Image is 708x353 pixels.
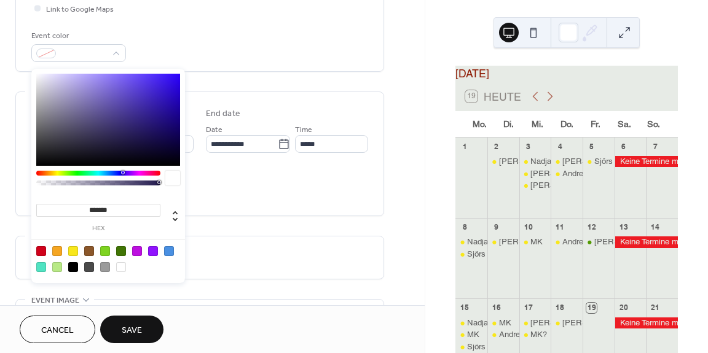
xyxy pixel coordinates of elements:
div: Florian [519,168,551,179]
div: Di. [494,112,523,137]
div: Steffen [519,180,551,191]
div: 16 [491,303,502,313]
div: [PERSON_NAME] [594,236,663,247]
div: 6 [618,141,629,152]
span: Cancel [41,324,74,337]
div: 20 [618,303,629,313]
div: [PERSON_NAME] [530,180,599,191]
div: 2 [491,141,502,152]
div: #4A4A4A [84,262,94,272]
div: Event color [31,29,124,42]
div: MK [499,317,511,328]
div: Michael [551,156,583,167]
span: Time [295,123,312,136]
div: [PERSON_NAME]? [530,317,603,328]
div: 8 [460,222,470,233]
div: End date [206,107,240,120]
div: [PERSON_NAME] [499,156,567,167]
div: MK [530,236,543,247]
div: [PERSON_NAME] [562,156,631,167]
div: 4 [555,141,565,152]
div: 1 [460,141,470,152]
div: 14 [650,222,661,233]
div: #F8E71C [68,246,78,256]
div: 13 [618,222,629,233]
div: 15 [460,303,470,313]
div: #7ED321 [100,246,110,256]
div: #4A90E2 [164,246,174,256]
div: Elke [551,317,583,328]
div: Sjörs [455,341,487,352]
div: Sjörs [467,249,486,260]
div: #D0021B [36,246,46,256]
div: Sjörs [467,341,486,352]
div: Elke [487,156,519,167]
div: Nadja [467,317,488,328]
div: Fr. [581,112,610,137]
div: 19 [586,303,597,313]
div: So. [639,112,668,137]
div: Mo. [465,112,494,137]
div: MK [467,329,479,340]
div: 11 [555,222,565,233]
div: 7 [650,141,661,152]
div: Andre&Katja [562,168,607,179]
div: Nadja [455,236,487,247]
div: Sjörs [594,156,613,167]
div: Andre&Katja [551,236,583,247]
div: [DATE] [455,66,678,82]
div: Andre&Katja [499,329,544,340]
div: Sebastian [583,236,615,247]
div: Andre&Katja [487,329,519,340]
div: Sjörs [583,156,615,167]
div: Sjörs [455,249,487,260]
div: Nadja [455,317,487,328]
div: #8B572A [84,246,94,256]
div: Keine Termine möglich [615,317,678,328]
div: 3 [523,141,533,152]
div: MK [519,236,551,247]
label: hex [36,225,160,232]
div: #FFFFFF [116,262,126,272]
div: Mi. [523,112,552,137]
div: #9B9B9B [100,262,110,272]
div: MK? [530,329,547,340]
div: Nadja [467,236,488,247]
div: Nadja [530,156,551,167]
div: Nadja [519,156,551,167]
div: 18 [555,303,565,313]
div: 12 [586,222,597,233]
div: [PERSON_NAME] [562,317,631,328]
div: 5 [586,141,597,152]
span: Link to Google Maps [46,3,114,16]
div: Keine Termine möglich [615,236,678,247]
div: MK [487,317,519,328]
div: [PERSON_NAME] [499,236,567,247]
button: Cancel [20,316,95,343]
span: Save [122,324,142,337]
div: 10 [523,222,533,233]
div: #50E3C2 [36,262,46,272]
div: #000000 [68,262,78,272]
div: #F5A623 [52,246,62,256]
div: [PERSON_NAME] [530,168,599,179]
div: 21 [650,303,661,313]
div: Keine Termine möglich [615,156,678,167]
div: Michael [487,236,519,247]
div: #B8E986 [52,262,62,272]
div: Do. [553,112,581,137]
span: Date [206,123,222,136]
div: #BD10E0 [132,246,142,256]
div: Florian? [519,317,551,328]
div: MK? [519,329,551,340]
div: #9013FE [148,246,158,256]
span: Event image [31,294,79,307]
div: Sa. [610,112,639,137]
div: Andre&Katja [551,168,583,179]
div: Andre&Katja [562,236,607,247]
div: 17 [523,303,533,313]
div: #417505 [116,246,126,256]
div: 9 [491,222,502,233]
div: MK [455,329,487,340]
